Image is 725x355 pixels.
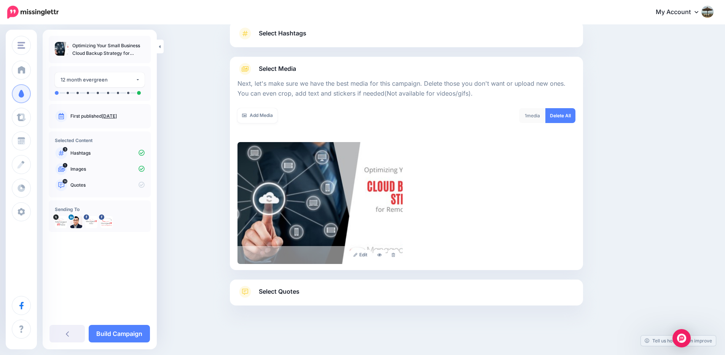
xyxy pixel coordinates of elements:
span: 14 [63,179,68,184]
h4: Selected Content [55,138,145,143]
span: 1 [525,113,527,118]
a: Delete All [545,108,575,123]
a: Add Media [237,108,277,123]
a: Tell us how we can improve [641,336,716,346]
p: Next, let's make sure we have the best media for this campaign. Delete those you don't want or up... [237,79,575,99]
span: Select Media [259,64,296,74]
span: 3 [63,147,67,152]
a: Select Quotes [237,286,575,305]
img: GiTaVuQ--18492.png [55,216,67,228]
span: 1 [63,163,67,168]
span: Select Hashtags [259,28,306,38]
h4: Sending To [55,206,145,212]
img: picture-bsa59181.png [85,216,97,228]
img: 82d1013b961d1d3e1afc4cfbbcc9b388_thumb.jpg [55,42,69,56]
p: Optimizing Your Small Business Cloud Backup Strategy for Remote Teams [72,42,145,57]
div: 12 month evergreen [61,75,135,84]
span: Select Quotes [259,286,300,297]
img: 1554267344198-36989.png [70,216,82,228]
img: Missinglettr [7,6,59,19]
div: Select Media [237,75,575,264]
p: Images [70,166,145,173]
img: menu.png [18,42,25,49]
a: Edit [350,250,371,260]
img: 82d1013b961d1d3e1afc4cfbbcc9b388_large.jpg [237,142,403,264]
a: Select Hashtags [237,27,575,47]
p: First published [70,113,145,120]
a: Select Media [237,63,575,75]
img: picture-bsa59182.png [100,216,113,228]
a: My Account [648,3,714,22]
p: Quotes [70,182,145,189]
button: 12 month evergreen [55,72,145,87]
a: [DATE] [102,113,117,119]
p: Hashtags [70,150,145,157]
div: media [519,108,546,123]
div: Open Intercom Messenger [672,329,691,347]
